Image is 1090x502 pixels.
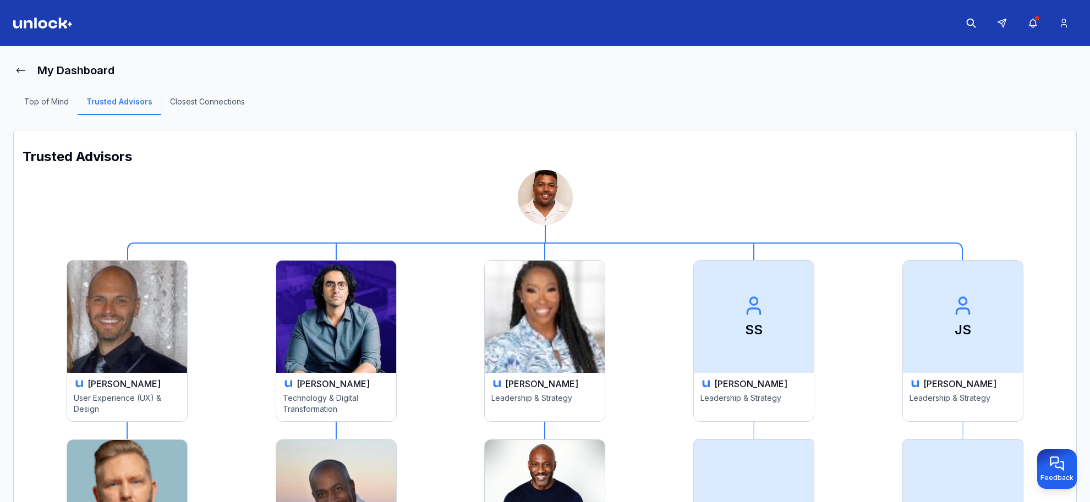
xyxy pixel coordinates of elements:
[283,393,390,415] p: Technology & Digital Transformation
[74,393,180,415] p: User Experience (UX) & Design
[505,377,578,390] h3: [PERSON_NAME]
[714,377,787,390] h3: [PERSON_NAME]
[297,377,370,390] h3: [PERSON_NAME]
[15,96,78,115] a: Top of Mind
[700,393,807,415] p: Leadership & Strategy
[13,18,73,29] img: Logo
[910,393,1016,415] p: Leadership & Strategy
[518,170,573,225] img: 926A1835.jpg
[923,377,996,390] h3: [PERSON_NAME]
[161,96,254,115] a: Closest Connections
[276,261,396,373] img: Nima Neghaban
[1037,449,1077,489] button: Provide feedback
[37,63,114,78] h1: My Dashboard
[745,321,763,339] p: SS
[491,393,598,415] p: Leadership & Strategy
[87,377,161,390] h3: [PERSON_NAME]
[1040,473,1073,482] span: Feedback
[67,261,187,373] img: Scott Pollak
[78,96,161,115] a: Trusted Advisors
[23,148,1067,166] h1: Trusted Advisors
[955,321,971,339] p: JS
[485,261,605,373] img: Kameale Terry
